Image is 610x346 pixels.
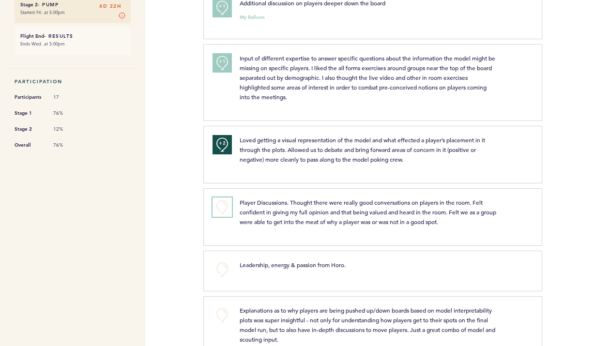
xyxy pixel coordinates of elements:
small: Flight End [20,33,44,39]
span: 12% [53,126,82,133]
button: +2 [213,135,232,154]
time: Ends Wed. at 5:00pm [20,41,65,47]
span: Explanations as to why players are being pushed up/down boards based on model interpretability pl... [240,306,497,343]
time: Started Fri. at 5:00pm [20,9,65,15]
span: 17 [53,94,82,101]
span: +1 [219,57,226,66]
h5: Participation [15,78,131,85]
small: My Balloon [240,15,265,20]
h6: - Pump [20,1,125,8]
span: 76% [53,142,82,149]
span: Stage 1 [15,108,44,118]
span: Player Discussions. Thought there were really good conversations on players in the room. Felt con... [240,198,498,226]
span: Overall [15,140,44,150]
span: Loved getting a visual representation of the model and what effected a player’s placement in it t... [240,136,487,163]
span: Participants [15,92,44,102]
span: +2 [219,138,226,148]
span: Stage 2 [15,124,44,134]
span: 76% [53,110,82,117]
span: +1 [219,1,226,11]
span: Leadership, energy & passion from Horo. [240,261,346,269]
span: Input of different expertise to answer specific questions about the information the model might b... [240,54,497,101]
small: Stage 2 [20,1,38,8]
button: +1 [213,53,232,73]
h6: - Results [20,33,125,39]
span: 4D 22H [99,1,121,11]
